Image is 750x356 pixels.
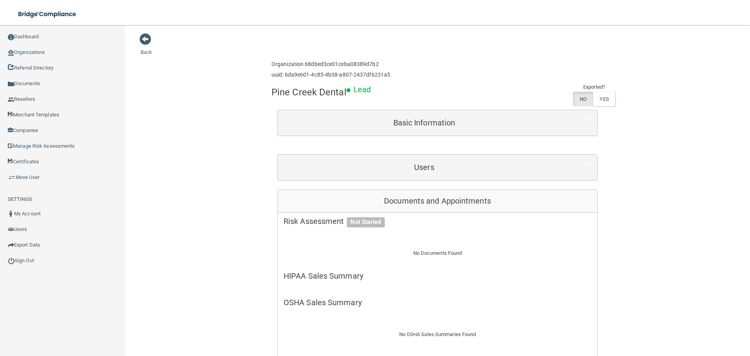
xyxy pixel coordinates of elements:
[8,242,14,248] img: icon-export.b9366987.png
[573,82,615,92] td: Exported?
[8,195,32,204] label: SETTINGS
[141,40,152,55] a: Back
[271,87,346,97] h4: Pine Creek Dental
[284,118,565,127] h5: Basic Information
[354,82,371,97] p: Lead
[8,226,14,233] img: icon-users.e205127d.png
[284,217,591,225] h5: Risk Assessment
[8,211,14,217] img: ic_user_dark.df1a06c3.png
[278,320,597,349] div: No OSHA Sales Summaries Found
[347,217,384,227] span: Not Started
[8,174,16,181] img: briefcase.64adab9b.png
[278,239,597,267] div: No Documents Found
[271,61,390,67] h6: Organization 68dbed3ce01ceba08389d7b2
[284,298,591,307] h5: OSHA Sales Summary
[284,272,591,280] h5: HIPAA Sales Summary
[271,72,390,78] h6: uuid: 6da9e601-4c85-4b38-a807-2437df6231a5
[573,92,593,106] label: NO
[284,114,591,132] a: Basic Information
[8,257,15,264] img: ic_power_dark.7ecde6b1.png
[8,81,14,87] img: icon-documents.8dae5593.png
[284,159,591,176] a: Users
[8,50,14,56] img: organization-icon.f8decf85.png
[8,97,14,103] img: ic_reseller.de258add.png
[284,163,565,172] h5: Users
[278,190,597,213] div: Documents and Appointments
[593,92,615,106] label: YES
[12,6,84,22] img: bridge_compliance_login_screen.278c3ca4.svg
[8,34,14,40] img: ic_dashboard_dark.d01f4a41.png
